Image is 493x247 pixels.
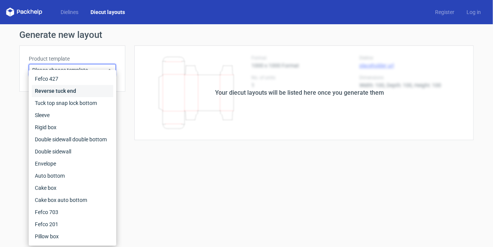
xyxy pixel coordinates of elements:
div: Auto bottom [32,170,113,182]
h1: Generate new layout [19,30,474,39]
a: Register [429,8,460,16]
a: Log in [460,8,487,16]
a: Diecut layouts [84,8,131,16]
a: Dielines [55,8,84,16]
div: Cake box [32,182,113,194]
div: Double sidewall double bottom [32,133,113,145]
div: Rigid box [32,121,113,133]
div: Pillow box [32,230,113,242]
div: Tuck top snap lock bottom [32,97,113,109]
label: Product template [29,55,116,63]
div: Your diecut layouts will be listed here once you generate them [215,88,384,97]
div: Fefco 201 [32,218,113,230]
div: Envelope [32,158,113,170]
div: Fefco 703 [32,206,113,218]
span: Please choose template [32,66,107,74]
div: Fefco 427 [32,73,113,85]
div: Double sidewall [32,145,113,158]
div: Sleeve [32,109,113,121]
div: Reverse tuck end [32,85,113,97]
div: Cake box auto bottom [32,194,113,206]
